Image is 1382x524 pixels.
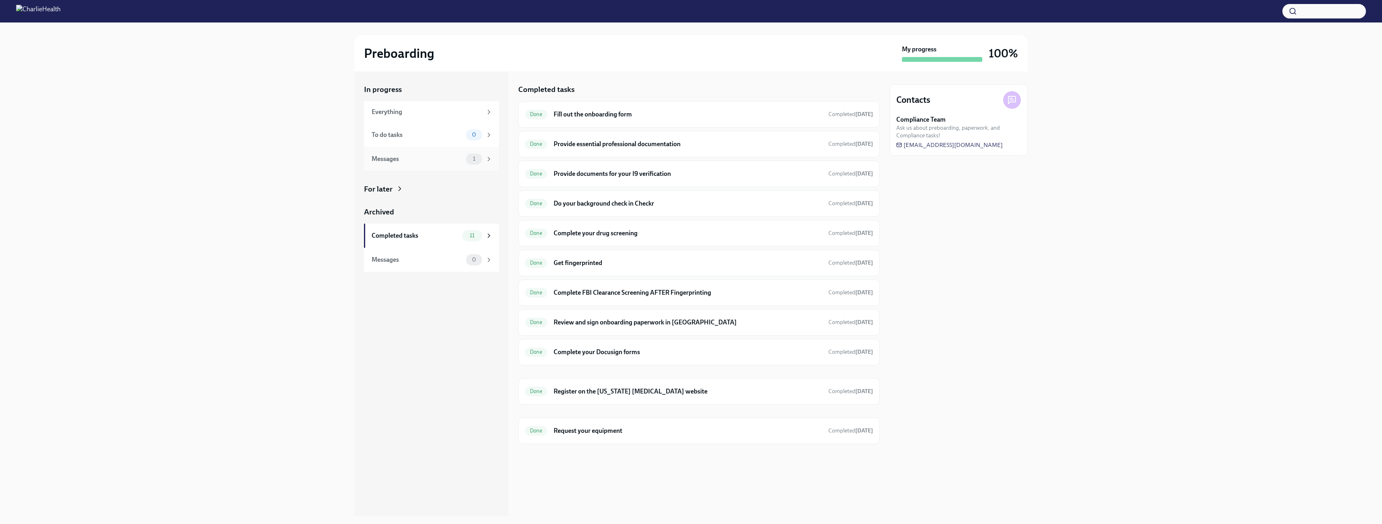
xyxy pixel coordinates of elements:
span: Done [525,141,547,147]
h6: Complete your drug screening [554,229,822,238]
h4: Contacts [896,94,930,106]
div: For later [364,184,393,194]
h6: Provide documents for your I9 verification [554,169,822,178]
a: [EMAIL_ADDRESS][DOMAIN_NAME] [896,141,1003,149]
h2: Preboarding [364,45,434,61]
a: DoneComplete your Docusign formsCompleted[DATE] [525,346,873,359]
span: Completed [828,319,873,326]
strong: [DATE] [855,349,873,355]
a: For later [364,184,499,194]
h6: Review and sign onboarding paperwork in [GEOGRAPHIC_DATA] [554,318,822,327]
strong: [DATE] [855,230,873,237]
strong: Compliance Team [896,115,946,124]
span: Done [525,349,547,355]
span: September 8th, 2025 12:58 [828,259,873,267]
a: DoneProvide essential professional documentationCompleted[DATE] [525,138,873,151]
div: Messages [372,155,463,163]
a: DoneProvide documents for your I9 verificationCompleted[DATE] [525,167,873,180]
span: Completed [828,170,873,177]
a: DoneReview and sign onboarding paperwork in [GEOGRAPHIC_DATA]Completed[DATE] [525,316,873,329]
span: 0 [467,257,481,263]
div: Messages [372,255,463,264]
span: Completed [828,259,873,266]
span: Completed [828,141,873,147]
span: 0 [467,132,481,138]
span: September 8th, 2025 10:37 [828,387,873,395]
span: Completed [828,349,873,355]
span: September 10th, 2025 10:17 [828,427,873,434]
a: Archived [364,207,499,217]
span: Completed [828,388,873,395]
span: Ask us about preboarding, paperwork, and Compliance tasks! [896,124,1021,139]
span: Done [525,230,547,236]
span: Done [525,111,547,117]
span: Done [525,388,547,394]
h6: Get fingerprinted [554,259,822,267]
strong: [DATE] [855,111,873,118]
a: DoneComplete your drug screeningCompleted[DATE] [525,227,873,240]
strong: My progress [902,45,936,54]
span: September 10th, 2025 10:42 [828,318,873,326]
a: Completed tasks11 [364,224,499,248]
span: Completed [828,200,873,207]
span: Done [525,200,547,206]
h6: Complete FBI Clearance Screening AFTER Fingerprinting [554,288,822,297]
h5: Completed tasks [518,84,574,95]
a: DoneGet fingerprintedCompleted[DATE] [525,257,873,269]
div: To do tasks [372,130,463,139]
a: Messages1 [364,147,499,171]
strong: [DATE] [855,388,873,395]
span: September 10th, 2025 10:40 [828,170,873,177]
span: Completed [828,289,873,296]
a: DoneRegister on the [US_STATE] [MEDICAL_DATA] websiteCompleted[DATE] [525,385,873,398]
h6: Register on the [US_STATE] [MEDICAL_DATA] website [554,387,822,396]
span: Done [525,260,547,266]
strong: [DATE] [855,200,873,207]
div: Completed tasks [372,231,459,240]
div: Everything [372,108,482,116]
h6: Request your equipment [554,426,822,435]
strong: [DATE] [855,170,873,177]
strong: [DATE] [855,141,873,147]
a: To do tasks0 [364,123,499,147]
span: September 8th, 2025 10:13 [828,200,873,207]
strong: [DATE] [855,427,873,434]
span: Done [525,290,547,296]
span: September 9th, 2025 09:53 [828,289,873,296]
h3: 100% [989,46,1018,61]
span: Done [525,171,547,177]
span: September 8th, 2025 10:57 [828,348,873,356]
h6: Do your background check in Checkr [554,199,822,208]
h6: Provide essential professional documentation [554,140,822,149]
h6: Fill out the onboarding form [554,110,822,119]
strong: [DATE] [855,289,873,296]
span: Done [525,428,547,434]
a: DoneRequest your equipmentCompleted[DATE] [525,424,873,437]
span: 1 [468,156,480,162]
span: September 8th, 2025 10:16 [828,229,873,237]
a: DoneComplete FBI Clearance Screening AFTER FingerprintingCompleted[DATE] [525,286,873,299]
span: Completed [828,427,873,434]
a: DoneDo your background check in CheckrCompleted[DATE] [525,197,873,210]
strong: [DATE] [855,259,873,266]
span: September 10th, 2025 10:38 [828,140,873,148]
h6: Complete your Docusign forms [554,348,822,357]
span: Completed [828,230,873,237]
a: DoneFill out the onboarding formCompleted[DATE] [525,108,873,121]
a: In progress [364,84,499,95]
span: Completed [828,111,873,118]
span: 11 [465,232,479,239]
a: Everything [364,101,499,123]
span: September 5th, 2025 14:28 [828,110,873,118]
img: CharlieHealth [16,5,61,18]
span: Done [525,319,547,325]
strong: [DATE] [855,319,873,326]
a: Messages0 [364,248,499,272]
